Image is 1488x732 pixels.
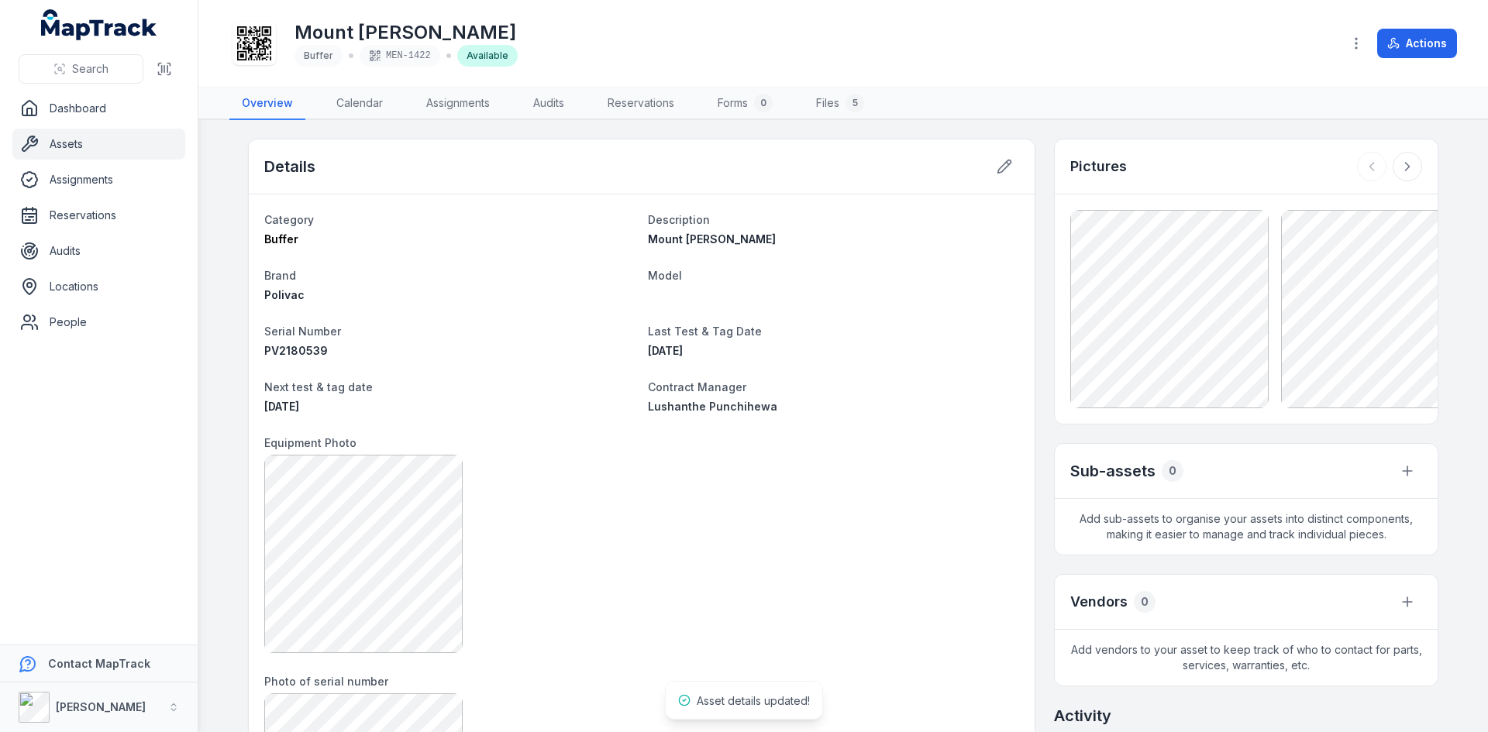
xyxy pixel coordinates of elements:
span: Asset details updated! [697,694,810,707]
h2: Details [264,156,315,177]
a: Assignments [12,164,185,195]
span: [DATE] [264,400,299,413]
span: Add sub-assets to organise your assets into distinct components, making it easier to manage and t... [1055,499,1438,555]
strong: [PERSON_NAME] [56,700,146,713]
span: Buffer [304,50,333,61]
span: Equipment Photo [264,436,356,449]
span: Serial Number [264,325,341,338]
span: Polivac [264,288,305,301]
button: Actions [1377,29,1457,58]
span: Add vendors to your asset to keep track of who to contact for parts, services, warranties, etc. [1055,630,1438,686]
a: Reservations [12,200,185,231]
span: Contract Manager [648,380,746,393]
a: People [12,307,185,338]
a: Assets [12,129,185,160]
div: 5 [846,94,864,112]
span: Photo of serial number [264,675,388,688]
span: Category [264,213,314,226]
a: Calendar [324,88,395,120]
a: MapTrack [41,9,157,40]
span: Model [648,269,682,282]
span: PV2180539 [264,344,328,357]
span: Buffer [264,232,298,246]
a: Audits [521,88,577,120]
h2: Activity [1054,705,1111,727]
h2: Sub-assets [1070,460,1156,482]
span: [DATE] [648,344,683,357]
div: 0 [1134,591,1156,613]
div: Available [457,45,518,67]
div: MEN-1422 [360,45,440,67]
div: 0 [1162,460,1183,482]
strong: Contact MapTrack [48,657,150,670]
span: Search [72,61,108,77]
h1: Mount [PERSON_NAME] [294,20,518,45]
a: Locations [12,271,185,302]
div: 0 [754,94,773,112]
a: Reservations [595,88,687,120]
a: Lushanthe Punchihewa [648,399,1019,414]
span: Description [648,213,710,226]
a: Dashboard [12,93,185,124]
span: Next test & tag date [264,380,373,393]
h3: Pictures [1070,156,1127,177]
a: Audits [12,235,185,266]
span: Brand [264,269,296,282]
a: Assignments [414,88,502,120]
button: Search [19,54,143,84]
time: 2/14/26, 12:25:00 AM [264,400,299,413]
a: Forms0 [705,88,785,120]
time: 8/14/25, 12:25:00 AM [648,344,683,357]
a: Files5 [804,88,877,120]
span: Last Test & Tag Date [648,325,762,338]
span: Mount [PERSON_NAME] [648,232,776,246]
a: Overview [229,88,305,120]
h3: Vendors [1070,591,1128,613]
